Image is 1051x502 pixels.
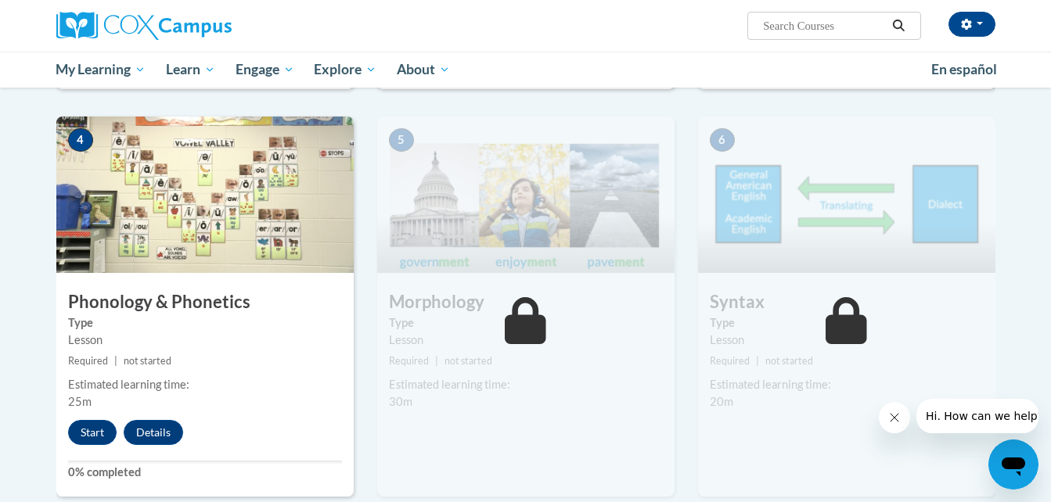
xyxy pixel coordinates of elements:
[9,11,127,23] span: Hi. How can we help?
[710,332,984,349] div: Lesson
[397,60,450,79] span: About
[236,60,294,79] span: Engage
[698,117,995,273] img: Course Image
[916,399,1038,433] iframe: Message from company
[879,402,910,433] iframe: Close message
[389,395,412,408] span: 30m
[68,395,92,408] span: 25m
[68,464,342,481] label: 0% completed
[56,12,232,40] img: Cox Campus
[377,290,675,314] h3: Morphology
[389,314,663,332] label: Type
[761,16,887,35] input: Search Courses
[931,61,997,77] span: En español
[68,355,108,367] span: Required
[387,52,460,88] a: About
[389,376,663,393] div: Estimated learning time:
[435,355,438,367] span: |
[445,355,492,367] span: not started
[389,332,663,349] div: Lesson
[698,290,995,314] h3: Syntax
[304,52,387,88] a: Explore
[710,395,733,408] span: 20m
[710,355,750,367] span: Required
[56,60,146,79] span: My Learning
[377,117,675,273] img: Course Image
[114,355,117,367] span: |
[56,290,354,314] h3: Phonology & Phonetics
[710,128,735,152] span: 6
[225,52,304,88] a: Engage
[756,355,759,367] span: |
[389,355,429,367] span: Required
[68,128,93,152] span: 4
[314,60,376,79] span: Explore
[56,117,354,273] img: Course Image
[124,355,171,367] span: not started
[68,420,117,445] button: Start
[68,314,342,332] label: Type
[166,60,215,79] span: Learn
[68,376,342,393] div: Estimated learning time:
[921,53,1007,86] a: En español
[765,355,813,367] span: not started
[389,128,414,152] span: 5
[156,52,225,88] a: Learn
[68,332,342,349] div: Lesson
[887,16,910,35] button: Search
[710,314,984,332] label: Type
[46,52,157,88] a: My Learning
[988,439,1038,489] iframe: Button to launch messaging window
[56,12,354,40] a: Cox Campus
[33,52,1019,88] div: Main menu
[948,12,995,37] button: Account Settings
[124,420,183,445] button: Details
[710,376,984,393] div: Estimated learning time:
